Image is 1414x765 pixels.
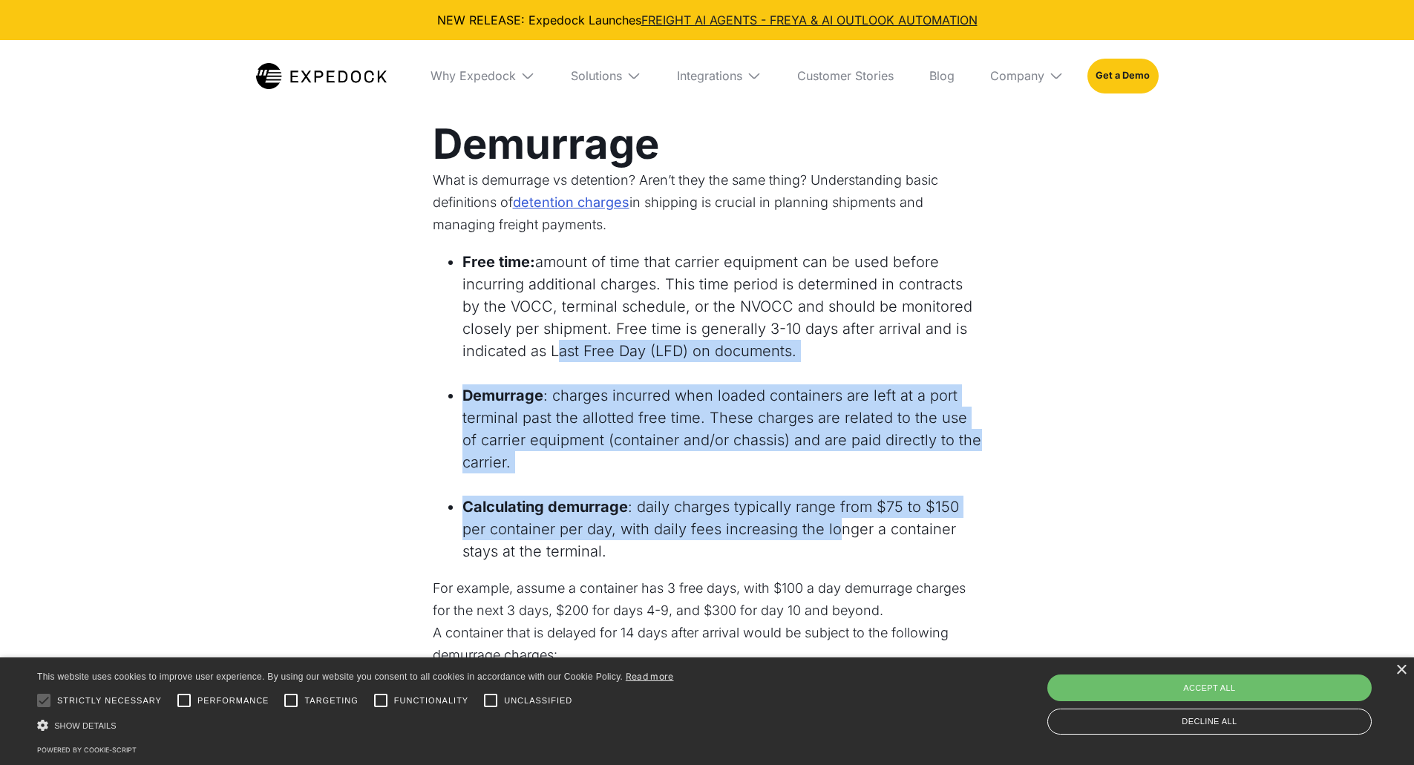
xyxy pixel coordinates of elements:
li: : charges incurred when loaded containers are left at a port terminal past the allotted free time... [462,384,982,473]
div: Why Expedock [431,68,516,83]
div: Why Expedock [419,40,547,111]
span: This website uses cookies to improve user experience. By using our website you consent to all coo... [37,672,623,682]
span: Show details [54,721,117,730]
iframe: Chat Widget [1167,605,1414,765]
div: Solutions [559,40,653,111]
a: detention charges [513,191,629,214]
p: A container that is delayed for 14 days after arrival would be subject to the following demurrage... [433,622,982,666]
a: Blog [917,40,966,111]
span: Targeting [304,695,358,707]
span: Strictly necessary [57,695,162,707]
strong: Demurrage [462,387,543,404]
a: Read more [626,671,674,682]
p: For example, assume a container has 3 free days, with $100 a day demurrage charges for the next 3... [433,577,982,622]
a: Get a Demo [1087,59,1158,93]
div: Decline all [1047,709,1372,735]
span: Performance [197,695,269,707]
strong: Free time: [462,253,535,271]
li: amount of time that carrier equipment can be used before incurring additional charges. This time ... [462,251,982,362]
strong: Calculating demurrage [462,498,628,516]
a: Customer Stories [785,40,906,111]
span: Unclassified [504,695,572,707]
a: Powered by cookie-script [37,746,137,754]
div: Integrations [677,68,742,83]
div: Solutions [571,68,622,83]
a: FREIGHT AI AGENTS - FREYA & AI OUTLOOK AUTOMATION [641,13,978,27]
span: Functionality [394,695,468,707]
div: Accept all [1047,674,1372,701]
div: Integrations [665,40,773,111]
p: What is demurrage vs detention? Aren’t they the same thing? Understanding basic definitions of in... [433,169,982,236]
div: Company [990,68,1044,83]
li: : daily charges typically range from $75 to $150 per container per day, with daily fees increasin... [462,496,982,562]
div: Show details [37,718,674,733]
strong: Definitions of Detention & Demurrage [433,69,949,169]
div: NEW RELEASE: Expedock Launches [12,12,1402,28]
div: Company [978,40,1076,111]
